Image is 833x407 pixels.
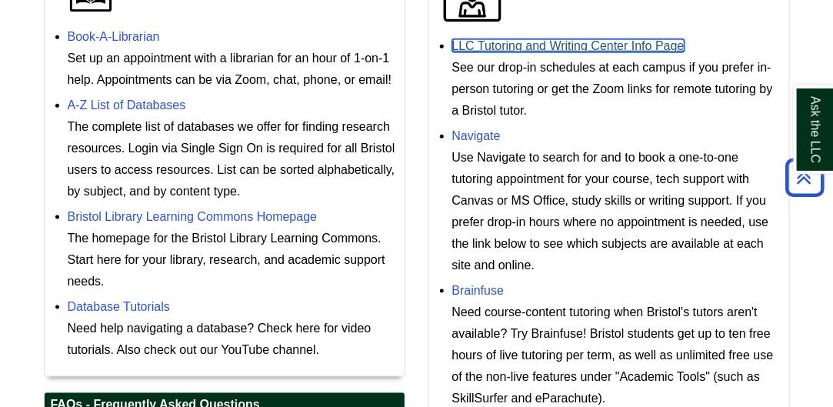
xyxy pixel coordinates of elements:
[68,318,397,361] div: Need help navigating a database? Check here for video tutorials. Also check out our YouTube channel.
[452,39,685,52] a: LLC Tutoring and Writing Center Info Page
[68,98,186,112] a: A-Z List of Databases
[452,57,781,122] div: See our drop-in schedules at each campus if you prefer in-person tutoring or get the Zoom links f...
[68,30,160,43] a: Book-A-Librarian
[68,48,397,91] div: Set up an appointment with a librarian for an hour of 1-on-1 help. Appointments can be via Zoom, ...
[68,300,170,313] a: Database Tutorials
[452,129,501,142] a: Navigate
[68,210,318,223] a: Bristol Library Learning Commons Homepage
[68,228,397,292] div: The homepage for the Bristol Library Learning Commons. Start here for your library, research, and...
[68,116,397,202] div: The complete list of databases we offer for finding research resources. Login via Single Sign On ...
[452,284,505,297] a: Brainfuse
[452,147,781,276] div: Use Navigate to search for and to book a one-to-one tutoring appointment for your course, tech su...
[780,167,829,188] a: Back to Top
